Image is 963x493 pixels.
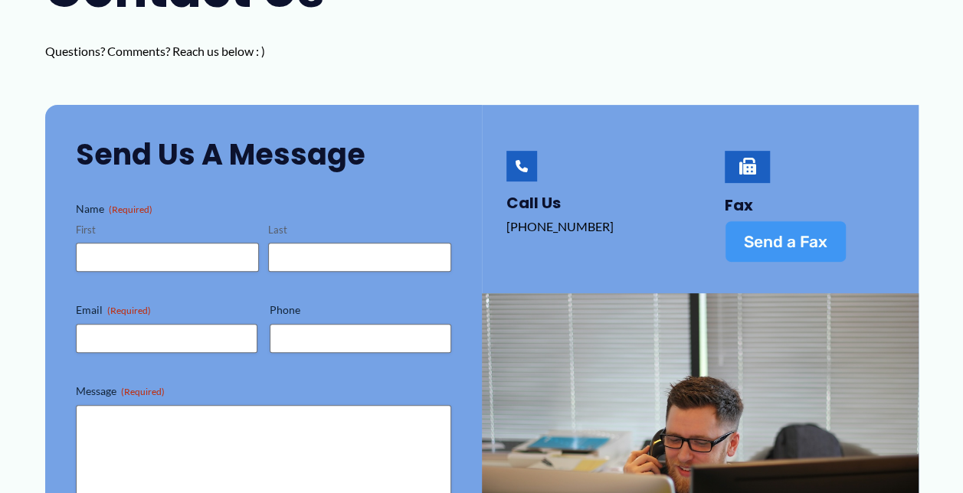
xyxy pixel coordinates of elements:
[76,384,451,399] label: Message
[506,215,670,238] p: [PHONE_NUMBER]‬‬
[107,305,151,316] span: (Required)
[76,302,257,318] label: Email
[76,223,259,237] label: First
[744,233,827,250] span: Send a Fax
[76,135,451,173] h2: Send Us a Message
[109,204,152,215] span: (Required)
[725,220,847,263] a: Send a Fax
[76,201,152,217] legend: Name
[725,196,888,214] h4: Fax
[270,302,451,318] label: Phone
[121,386,165,397] span: (Required)
[45,40,359,63] p: Questions? Comments? Reach us below : )
[506,151,537,181] a: Call Us
[506,192,561,214] a: Call Us
[268,223,451,237] label: Last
